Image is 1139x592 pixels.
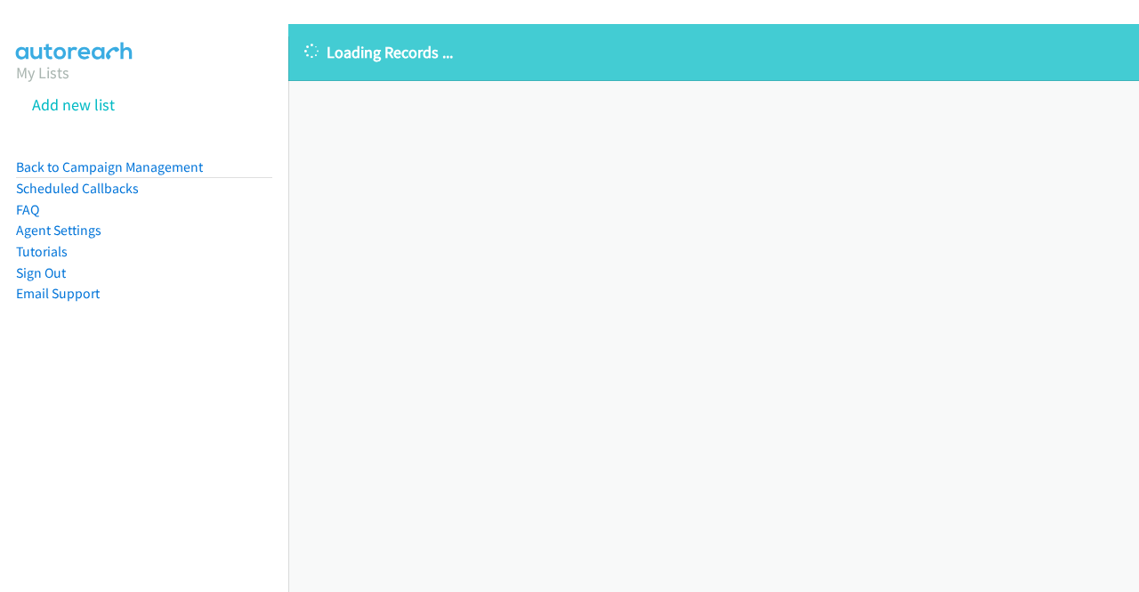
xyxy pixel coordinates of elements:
a: Email Support [16,285,100,302]
a: Agent Settings [16,222,101,239]
a: Scheduled Callbacks [16,180,139,197]
a: Back to Campaign Management [16,158,203,175]
a: FAQ [16,201,39,218]
a: Add new list [32,94,115,115]
a: Sign Out [16,264,66,281]
a: Tutorials [16,243,68,260]
a: My Lists [16,62,69,83]
p: Loading Records ... [304,40,1123,64]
